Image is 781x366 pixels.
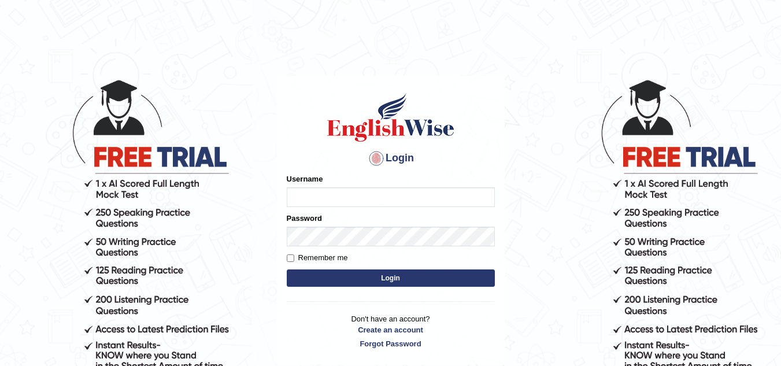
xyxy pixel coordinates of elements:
[287,313,495,349] p: Don't have an account?
[325,91,457,143] img: Logo of English Wise sign in for intelligent practice with AI
[287,269,495,287] button: Login
[287,254,294,262] input: Remember me
[287,173,323,184] label: Username
[287,213,322,224] label: Password
[287,324,495,335] a: Create an account
[287,252,348,264] label: Remember me
[287,338,495,349] a: Forgot Password
[287,149,495,168] h4: Login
